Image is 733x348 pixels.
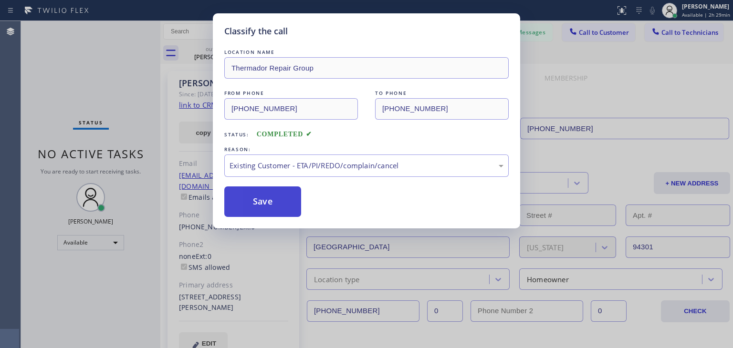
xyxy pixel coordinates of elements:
[224,88,358,98] div: FROM PHONE
[375,88,509,98] div: TO PHONE
[224,98,358,120] input: From phone
[375,98,509,120] input: To phone
[224,131,249,138] span: Status:
[224,25,288,38] h5: Classify the call
[224,186,301,217] button: Save
[224,47,509,57] div: LOCATION NAME
[230,160,503,171] div: Existing Customer - ETA/PI/REDO/complain/cancel
[224,144,509,154] div: REASON:
[257,131,312,138] span: COMPLETED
